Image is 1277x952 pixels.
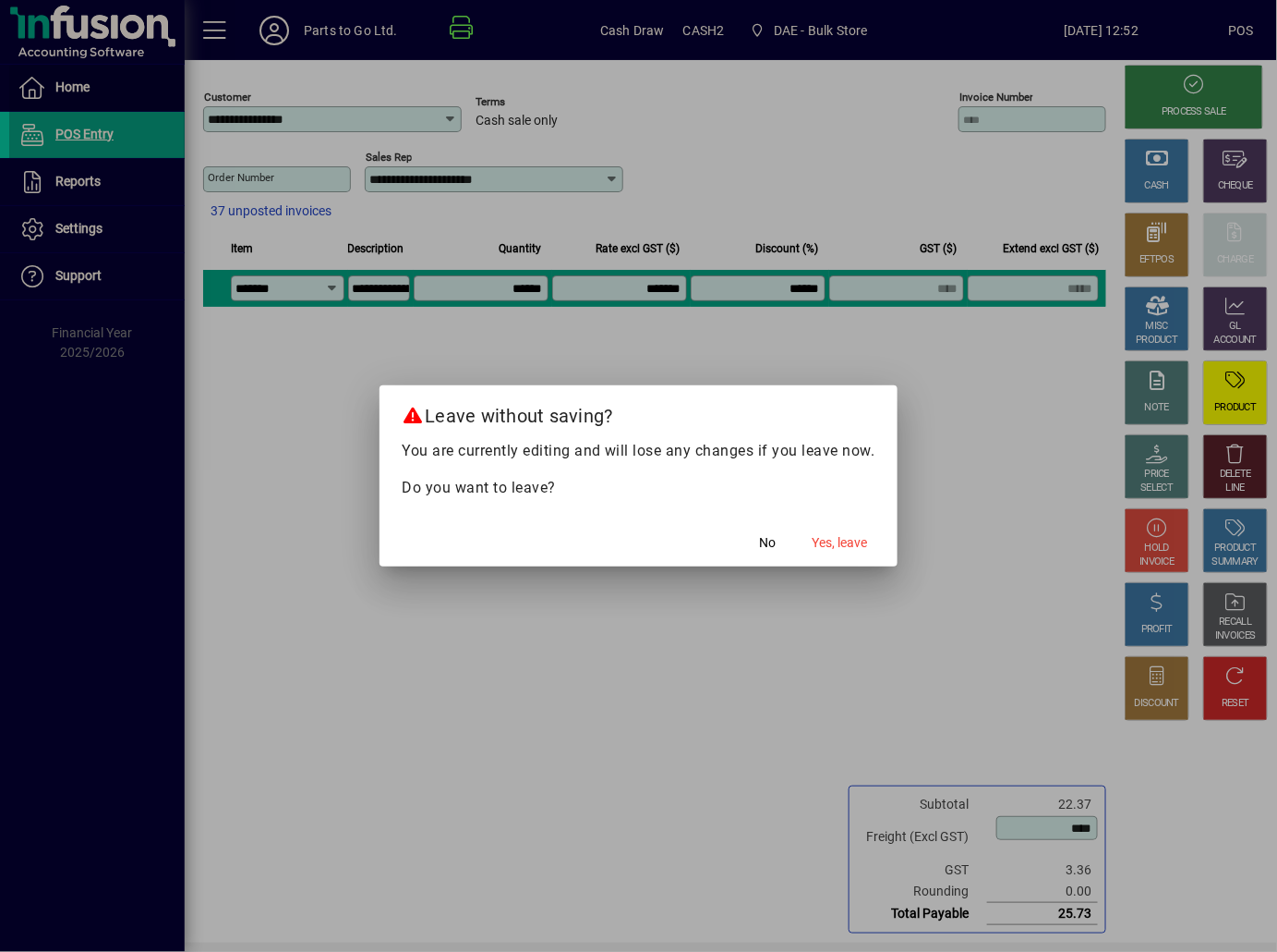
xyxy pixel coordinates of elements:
p: Do you want to leave? [402,477,875,499]
p: You are currently editing and will lose any changes if you leave now. [402,440,875,462]
h2: Leave without saving? [379,385,898,439]
span: No [760,533,777,553]
button: No [739,526,798,559]
button: Yes, leave [805,526,875,559]
span: Yes, leave [813,533,868,553]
